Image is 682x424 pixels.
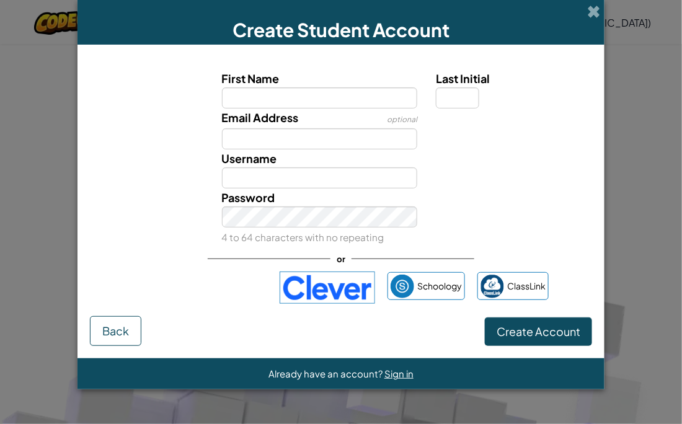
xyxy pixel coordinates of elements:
[222,110,299,125] span: Email Address
[485,317,592,346] button: Create Account
[222,190,275,205] span: Password
[222,231,384,243] small: 4 to 64 characters with no repeating
[222,151,277,166] span: Username
[90,316,141,346] button: Back
[127,274,273,301] iframe: Sign in with Google Button
[436,71,490,86] span: Last Initial
[497,324,580,338] span: Create Account
[384,368,414,379] a: Sign in
[417,277,462,295] span: Schoology
[391,275,414,298] img: schoology.png
[480,275,504,298] img: classlink-logo-small.png
[330,250,352,268] span: or
[387,115,417,124] span: optional
[507,277,546,295] span: ClassLink
[280,272,375,304] img: clever-logo-blue.png
[232,18,449,42] span: Create Student Account
[268,368,384,379] span: Already have an account?
[102,324,129,338] span: Back
[222,71,280,86] span: First Name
